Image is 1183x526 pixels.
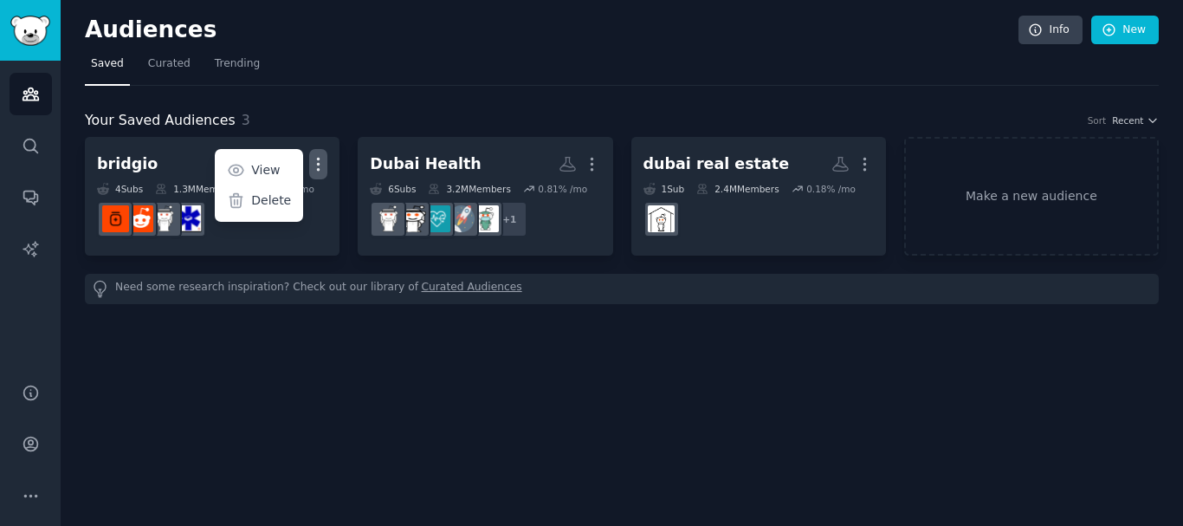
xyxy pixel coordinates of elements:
img: doctors [175,205,202,232]
img: medicine [472,205,499,232]
img: AskDocs [102,205,129,232]
a: Make a new audience [904,137,1159,256]
span: 3 [242,112,250,128]
div: + 1 [491,201,527,237]
a: Curated [142,50,197,86]
span: Curated [148,56,191,72]
div: 0.18 % /mo [806,183,856,195]
a: dubai real estate1Sub2.4MMembers0.18% /moRealEstate [631,137,886,256]
img: GummySearch logo [10,16,50,46]
div: Sort [1088,114,1107,127]
img: DubaiCentral [126,205,153,232]
a: Curated Audiences [422,280,522,298]
span: Your Saved Audiences [85,110,236,132]
a: Saved [85,50,130,86]
div: 4 Sub s [97,183,143,195]
img: startups [448,205,475,232]
img: dubai [375,205,402,232]
a: New [1091,16,1159,45]
button: Recent [1112,114,1159,127]
div: 0.81 % /mo [538,183,587,195]
span: Recent [1112,114,1143,127]
div: bridgio [97,153,158,175]
span: Saved [91,56,124,72]
div: 2.4M Members [696,183,779,195]
a: Trending [209,50,266,86]
div: 1.3M Members [155,183,237,195]
div: 3.2M Members [428,183,510,195]
span: Trending [215,56,260,72]
p: View [251,161,280,179]
div: Dubai Health [370,153,482,175]
h2: Audiences [85,16,1018,44]
div: 6 Sub s [370,183,416,195]
a: Dubai Health6Subs3.2MMembers0.81% /mo+1medicinestartupsHealthTechUAEdubai [358,137,612,256]
div: 1 Sub [643,183,685,195]
img: dubai [151,205,178,232]
a: Info [1018,16,1083,45]
div: Need some research inspiration? Check out our library of [85,274,1159,304]
img: UAE [399,205,426,232]
img: RealEstate [648,205,675,232]
p: Delete [251,192,291,210]
img: HealthTech [423,205,450,232]
a: View [218,153,301,189]
div: dubai real estate [643,153,790,175]
a: bridgioViewDelete4Subs1.3MMembers0.77% /modoctorsdubaiDubaiCentralAskDocs [85,137,339,256]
